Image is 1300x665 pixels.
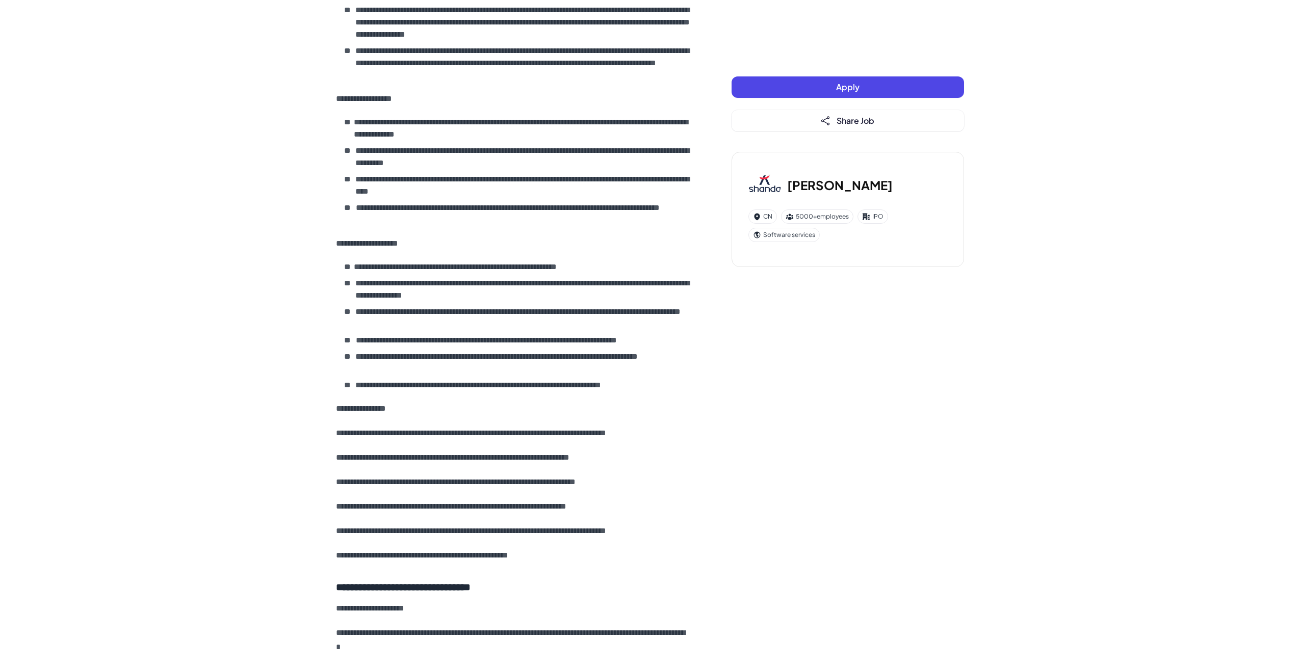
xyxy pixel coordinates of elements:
div: CN [748,209,777,224]
h3: [PERSON_NAME] [787,176,893,194]
span: Apply [836,82,860,92]
div: Software services [748,228,820,242]
div: 5000+ employees [781,209,853,224]
span: Share Job [837,115,874,126]
button: Apply [732,76,964,98]
img: Sh [748,169,781,201]
button: Share Job [732,110,964,131]
div: IPO [857,209,888,224]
